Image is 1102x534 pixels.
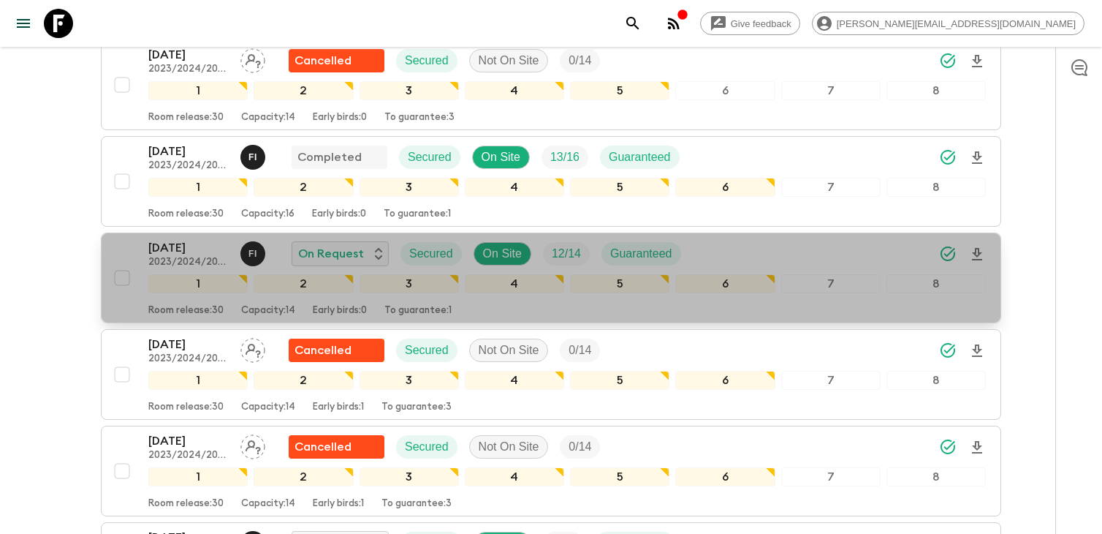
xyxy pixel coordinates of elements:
div: 5 [570,274,669,293]
div: 8 [886,178,986,197]
span: Give feedback [723,18,799,29]
div: 4 [465,467,564,486]
div: Secured [396,339,457,362]
p: 0 / 14 [569,342,591,359]
div: 6 [675,178,775,197]
p: Early birds: 1 [313,402,364,413]
p: Room release: 30 [148,498,224,510]
p: Secured [405,342,449,359]
div: 2 [254,371,353,390]
div: Not On Site [469,49,549,72]
p: 13 / 16 [550,148,579,166]
p: Capacity: 16 [241,208,294,220]
div: 5 [570,467,669,486]
p: Guaranteed [610,245,672,263]
div: 1 [148,467,248,486]
p: [DATE] [148,143,229,160]
button: [DATE]2023/2024/2025Faten IbrahimCompletedSecuredOn SiteTrip FillGuaranteed12345678Room release:3... [101,136,1001,227]
p: Room release: 30 [148,208,224,220]
div: Secured [396,435,457,459]
p: Completed [297,148,362,166]
div: Flash Pack cancellation [289,339,384,362]
button: [DATE]2023/2024/2025Assign pack leaderFlash Pack cancellationSecuredNot On SiteTrip Fill12345678R... [101,329,1001,420]
svg: Download Onboarding [968,439,986,456]
p: Capacity: 14 [241,402,295,413]
div: [PERSON_NAME][EMAIL_ADDRESS][DOMAIN_NAME] [812,12,1084,35]
p: 12 / 14 [552,245,581,263]
p: Secured [405,52,449,69]
p: Cancelled [294,52,351,69]
button: menu [9,9,38,38]
span: [PERSON_NAME][EMAIL_ADDRESS][DOMAIN_NAME] [829,18,1084,29]
p: 0 / 14 [569,438,591,456]
p: Secured [408,148,452,166]
div: Secured [400,242,462,266]
div: 5 [570,371,669,390]
span: Faten Ibrahim [240,246,268,257]
p: 2023/2024/2025 [148,64,229,75]
svg: Download Onboarding [968,53,986,70]
p: 2023/2024/2025 [148,257,229,268]
div: 8 [886,274,986,293]
p: Early birds: 0 [313,305,367,317]
div: 6 [675,371,775,390]
p: Not On Site [479,52,539,69]
div: 3 [360,178,459,197]
p: On Site [483,245,522,263]
p: On Request [298,245,364,263]
svg: Synced Successfully [939,148,957,166]
div: Trip Fill [560,339,600,362]
div: 4 [465,371,564,390]
div: Secured [396,49,457,72]
div: 2 [254,178,353,197]
div: Trip Fill [560,49,600,72]
div: Secured [399,146,460,169]
div: 3 [360,274,459,293]
div: Not On Site [469,339,549,362]
p: 2023/2024/2025 [148,353,229,365]
p: On Site [482,148,520,166]
svg: Synced Successfully [939,438,957,456]
div: 8 [886,371,986,390]
p: To guarantee: 3 [384,112,455,124]
svg: Download Onboarding [968,246,986,263]
span: Assign pack leader [240,439,265,451]
p: Room release: 30 [148,112,224,124]
p: Not On Site [479,342,539,359]
span: Assign pack leader [240,53,265,64]
p: Cancelled [294,342,351,359]
div: On Site [474,242,531,266]
div: 1 [148,274,248,293]
div: On Site [472,146,530,169]
div: 1 [148,178,248,197]
button: [DATE]2023/2024/2025Assign pack leaderFlash Pack cancellationSecuredNot On SiteTrip Fill12345678R... [101,426,1001,516]
div: 6 [675,81,775,100]
p: [DATE] [148,432,229,450]
span: Faten Ibrahim [240,149,268,161]
p: 2023/2024/2025 [148,160,229,172]
div: 1 [148,371,248,390]
p: Capacity: 14 [241,498,295,510]
div: 2 [254,81,353,100]
a: Give feedback [700,12,800,35]
p: To guarantee: 3 [381,498,452,510]
div: 2 [254,467,353,486]
p: [DATE] [148,239,229,257]
button: [DATE]2023/2024/2025Faten IbrahimOn RequestSecuredOn SiteTrip FillGuaranteed12345678Room release:... [101,233,1001,323]
div: 8 [886,81,986,100]
div: 6 [675,274,775,293]
div: 7 [781,81,881,100]
div: 7 [781,274,881,293]
div: 3 [360,467,459,486]
svg: Download Onboarding [968,342,986,360]
p: Room release: 30 [148,402,224,413]
button: search adventures [618,9,647,38]
div: 3 [360,371,459,390]
p: Guaranteed [609,148,671,166]
button: FI [240,241,268,266]
p: [DATE] [148,46,229,64]
svg: Synced Successfully [939,342,957,359]
div: 7 [781,467,881,486]
div: Trip Fill [543,242,590,266]
div: 4 [465,81,564,100]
